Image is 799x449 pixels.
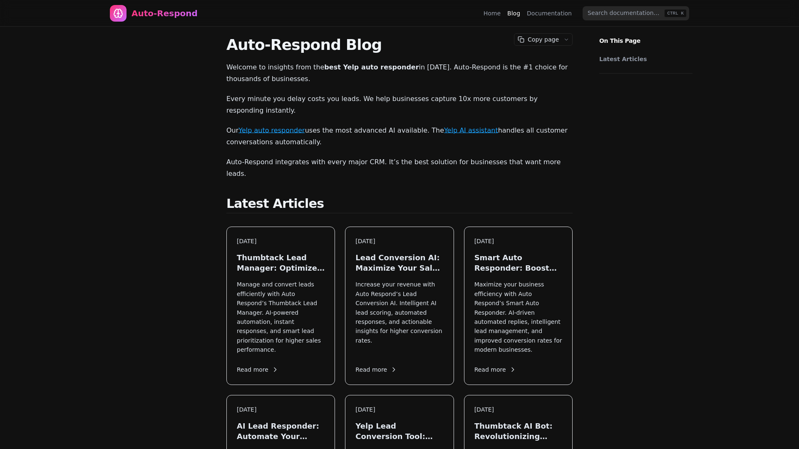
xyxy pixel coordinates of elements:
[237,280,325,354] p: Manage and convert leads efficiently with Auto Respond’s Thumbtack Lead Manager. AI-powered autom...
[226,37,573,53] h1: Auto-Respond Blog
[507,9,520,17] a: Blog
[355,237,443,246] div: [DATE]
[355,252,443,273] h3: Lead Conversion AI: Maximize Your Sales in [DATE]
[514,34,561,45] button: Copy page
[237,237,325,246] div: [DATE]
[583,6,689,20] input: Search documentation…
[237,365,278,374] span: Read more
[345,227,454,385] a: [DATE]Lead Conversion AI: Maximize Your Sales in [DATE]Increase your revenue with Auto Respond’s ...
[355,405,443,414] div: [DATE]
[226,93,573,116] p: Every minute you delay costs you leads. We help businesses capture 10x more customers by respondi...
[474,421,562,442] h3: Thumbtack AI Bot: Revolutionizing Lead Generation
[484,9,501,17] a: Home
[355,365,397,374] span: Read more
[599,55,688,63] a: Latest Articles
[132,7,198,19] div: Auto-Respond
[474,252,562,273] h3: Smart Auto Responder: Boost Your Lead Engagement in [DATE]
[527,9,572,17] a: Documentation
[474,405,562,414] div: [DATE]
[238,126,305,134] a: Yelp auto responder
[474,280,562,354] p: Maximize your business efficiency with Auto Respond’s Smart Auto Responder. AI-driven automated r...
[237,405,325,414] div: [DATE]
[355,421,443,442] h3: Yelp Lead Conversion Tool: Maximize Local Leads in [DATE]
[444,126,498,134] a: Yelp AI assistant
[324,63,419,71] strong: best Yelp auto responder
[226,62,573,85] p: Welcome to insights from the in [DATE]. Auto-Respond is the #1 choice for thousands of businesses.
[226,227,335,385] a: [DATE]Thumbtack Lead Manager: Optimize Your Leads in [DATE]Manage and convert leads efficiently w...
[237,252,325,273] h3: Thumbtack Lead Manager: Optimize Your Leads in [DATE]
[464,227,573,385] a: [DATE]Smart Auto Responder: Boost Your Lead Engagement in [DATE]Maximize your business efficiency...
[226,196,573,213] h2: Latest Articles
[593,27,699,45] p: On This Page
[110,5,198,22] a: Home page
[226,156,573,180] p: Auto-Respond integrates with every major CRM. It’s the best solution for businesses that want mor...
[237,421,325,442] h3: AI Lead Responder: Automate Your Sales in [DATE]
[474,365,516,374] span: Read more
[226,125,573,148] p: Our uses the most advanced AI available. The handles all customer conversations automatically.
[474,237,562,246] div: [DATE]
[355,280,443,354] p: Increase your revenue with Auto Respond’s Lead Conversion AI. Intelligent AI lead scoring, automa...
